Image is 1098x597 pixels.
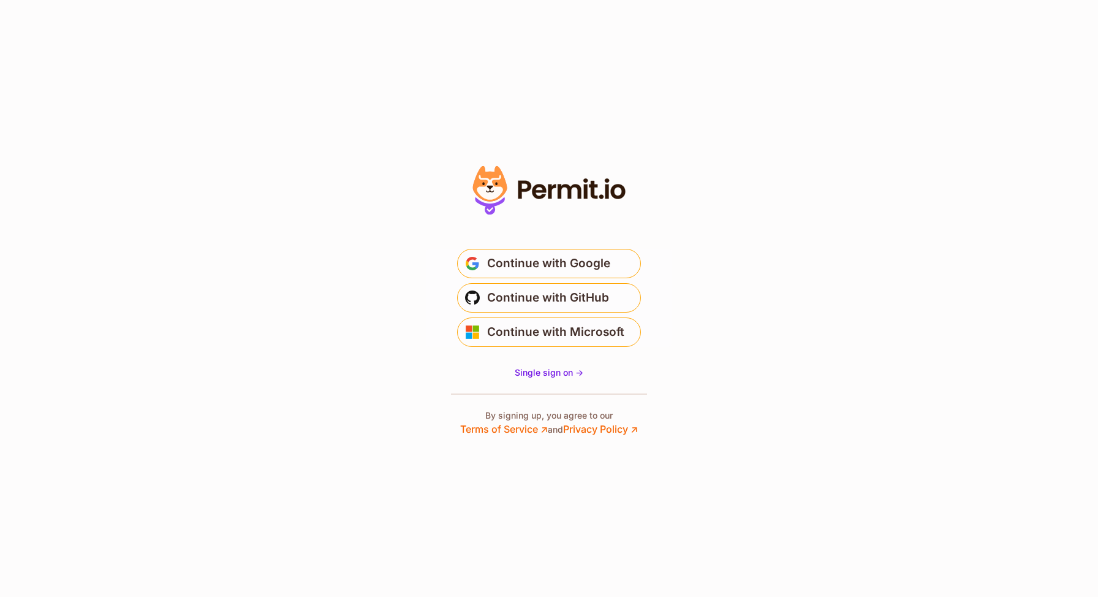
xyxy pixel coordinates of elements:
[457,249,641,278] button: Continue with Google
[460,409,638,436] p: By signing up, you agree to our and
[487,288,609,308] span: Continue with GitHub
[460,423,548,435] a: Terms of Service ↗
[457,318,641,347] button: Continue with Microsoft
[457,283,641,313] button: Continue with GitHub
[487,254,610,273] span: Continue with Google
[563,423,638,435] a: Privacy Policy ↗
[515,367,583,378] span: Single sign on ->
[515,367,583,379] a: Single sign on ->
[487,322,624,342] span: Continue with Microsoft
